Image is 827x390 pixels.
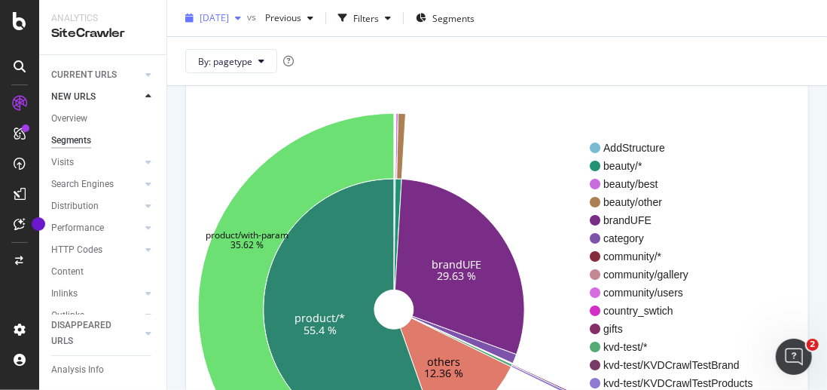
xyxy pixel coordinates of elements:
a: Visits [51,155,141,170]
button: Previous [259,6,319,30]
a: NEW URLS [51,89,141,105]
a: Segments [51,133,156,149]
span: By: pagetype [198,54,252,67]
iframe: Intercom live chat [776,339,812,375]
a: Outlinks [51,308,141,324]
span: kvd-test/KVDCrawlTestBrand [603,358,752,373]
a: Overview [51,111,156,127]
a: CURRENT URLS [51,67,141,83]
span: beauty/other [603,195,752,210]
span: community/gallery [603,267,752,282]
div: Tooltip anchor [32,217,45,231]
text: brandUFE [432,257,482,272]
text: 55.4 % [304,323,337,337]
text: product/* [294,311,345,325]
div: CURRENT URLS [51,67,117,83]
div: Outlinks [51,308,84,324]
text: others [427,355,460,369]
a: Search Engines [51,177,141,192]
div: Performance [51,220,104,236]
div: Search Engines [51,177,114,192]
a: Performance [51,220,141,236]
div: Visits [51,155,74,170]
a: Content [51,264,156,280]
div: SiteCrawler [51,25,154,42]
span: 2025 Sep. 18th [200,11,229,24]
div: Analytics [51,12,154,25]
div: Distribution [51,198,99,214]
a: Inlinks [51,286,141,302]
button: Filters [332,6,397,30]
span: country_swtich [603,303,752,318]
div: Content [51,264,84,280]
a: HTTP Codes [51,242,141,258]
text: product/with-param [206,229,289,241]
span: beauty/best [603,177,752,192]
div: DISAPPEARED URLS [51,318,127,349]
button: [DATE] [179,6,247,30]
a: Analysis Info [51,362,156,378]
a: DISAPPEARED URLS [51,318,141,349]
button: By: pagetype [185,49,277,73]
div: Analysis Info [51,362,104,378]
span: Segments [432,11,475,24]
span: beauty/* [603,158,752,174]
div: Segments [51,133,91,149]
span: gifts [603,321,752,336]
div: NEW URLS [51,89,96,105]
span: brandUFE [603,213,752,228]
a: Distribution [51,198,141,214]
button: Segments [410,6,481,30]
div: Filters [353,11,379,24]
text: 12.36 % [424,366,463,380]
text: 35.62 % [230,238,264,251]
text: 29.63 % [438,269,477,283]
div: HTTP Codes [51,242,102,258]
span: community/* [603,249,752,264]
div: Inlinks [51,286,78,302]
span: vs [247,10,259,23]
span: kvd-test/* [603,339,752,355]
span: category [603,231,752,246]
span: community/users [603,285,752,300]
div: Overview [51,111,87,127]
span: AddStructure [603,140,752,155]
span: 2 [807,339,819,351]
span: Previous [259,11,301,24]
